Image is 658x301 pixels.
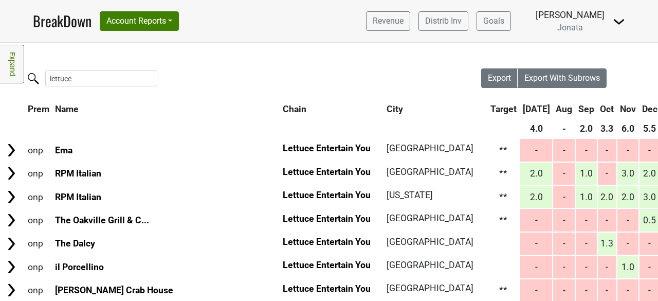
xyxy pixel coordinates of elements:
img: Arrow right [4,282,19,298]
span: Lettuce Entertain You [283,143,371,153]
img: Arrow right [4,213,19,228]
th: City: activate to sort column ascending [384,100,482,118]
span: 3.0 [622,168,634,179]
span: 1.0 [622,262,634,272]
span: Lettuce Entertain You [283,190,371,200]
span: - [585,215,588,225]
span: - [627,145,629,155]
span: [GEOGRAPHIC_DATA] [387,167,473,177]
span: Lettuce Entertain You [283,284,371,294]
span: - [606,168,608,179]
th: Prem: activate to sort column ascending [25,100,52,118]
a: Goals [477,11,511,31]
th: 4.0 [520,119,553,138]
span: [GEOGRAPHIC_DATA] [387,260,473,270]
span: 2.0 [643,168,656,179]
a: RPM Italian [55,192,101,202]
span: - [648,285,651,295]
span: - [535,238,538,249]
span: - [585,285,588,295]
img: Arrow right [4,259,19,275]
span: Export [488,73,511,83]
span: - [535,262,538,272]
td: onp [25,163,52,185]
span: 2.0 [530,192,543,202]
a: Distrib Inv [418,11,468,31]
img: Arrow right [4,166,19,181]
span: - [585,262,588,272]
span: [GEOGRAPHIC_DATA] [387,213,473,223]
span: Lettuce Entertain You [283,237,371,247]
span: [US_STATE] [387,190,433,200]
th: Chain: activate to sort column ascending [280,100,383,118]
th: 2.0 [576,119,597,138]
th: Target: activate to sort column ascending [488,100,519,118]
span: Prem [28,104,49,114]
span: - [535,285,538,295]
span: - [563,192,565,202]
span: - [563,285,565,295]
span: - [606,145,608,155]
span: - [627,238,629,249]
span: 2.0 [530,168,543,179]
span: 2.0 [622,192,634,202]
a: [PERSON_NAME] Crab House [55,285,173,295]
span: - [648,145,651,155]
span: - [606,215,608,225]
span: - [563,262,565,272]
span: 1.0 [580,192,593,202]
span: - [585,238,588,249]
span: 0.5 [643,215,656,225]
img: Arrow right [4,143,19,158]
td: onp [25,139,52,161]
span: - [563,238,565,249]
span: Target [490,104,517,114]
th: Sep: activate to sort column ascending [576,100,597,118]
span: - [563,145,565,155]
span: Lettuce Entertain You [283,167,371,177]
th: 3.3 [598,119,617,138]
span: - [606,285,608,295]
span: - [535,145,538,155]
a: The Oakville Grill & C... [55,215,149,225]
img: Arrow right [4,189,19,205]
span: Jonata [557,23,583,32]
a: RPM Italian [55,168,101,179]
img: Dropdown Menu [613,15,625,28]
th: 6.0 [617,119,638,138]
span: - [627,285,629,295]
span: [GEOGRAPHIC_DATA] [387,237,473,247]
td: onp [25,209,52,231]
td: onp [25,233,52,255]
th: Oct: activate to sort column ascending [598,100,617,118]
span: Name [55,104,79,114]
span: [GEOGRAPHIC_DATA] [387,283,473,293]
button: Export With Subrows [518,68,607,88]
span: - [585,145,588,155]
span: Lettuce Entertain You [283,260,371,270]
img: Arrow right [4,236,19,252]
th: &nbsp;: activate to sort column ascending [1,100,24,118]
th: Aug: activate to sort column ascending [553,100,575,118]
button: Export [481,68,518,88]
span: 1.0 [580,168,593,179]
span: [GEOGRAPHIC_DATA] [387,143,473,153]
span: - [648,262,651,272]
th: - [553,119,575,138]
a: Revenue [366,11,410,31]
a: Ema [55,145,72,155]
span: - [606,262,608,272]
span: Lettuce Entertain You [283,214,371,224]
div: [PERSON_NAME] [536,8,605,22]
a: The Dalcy [55,238,95,249]
span: - [563,215,565,225]
span: 1.3 [600,238,613,249]
span: - [648,238,651,249]
span: - [535,215,538,225]
button: Account Reports [100,11,179,31]
th: Nov: activate to sort column ascending [617,100,638,118]
a: il Porcellino [55,262,104,272]
span: 2.0 [600,192,613,202]
span: Export With Subrows [524,73,600,83]
th: Jul: activate to sort column ascending [520,100,553,118]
